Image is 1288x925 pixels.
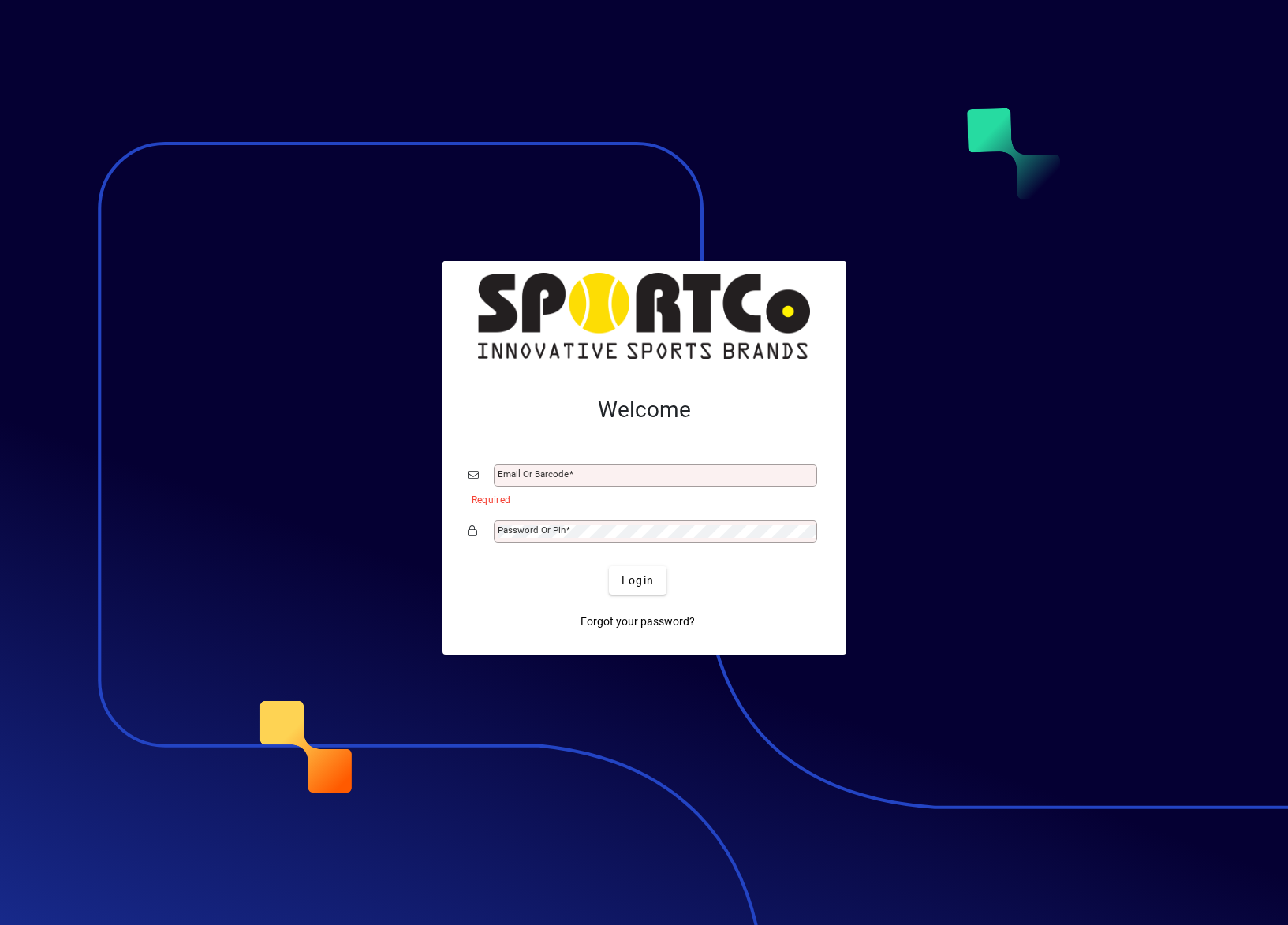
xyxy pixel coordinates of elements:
[574,607,701,636] a: Forgot your password?
[581,614,695,630] span: Forgot your password?
[622,573,654,589] span: Login
[498,468,569,479] mat-label: Email or Barcode
[472,490,808,507] mat-error: Required
[609,566,666,595] button: Login
[498,524,566,535] mat-label: Password or Pin
[468,397,821,423] h2: Welcome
